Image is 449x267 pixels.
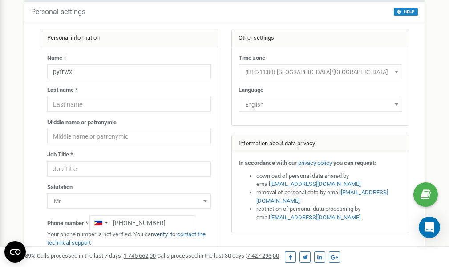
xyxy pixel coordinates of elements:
[333,160,376,166] strong: you can request:
[270,181,360,187] a: [EMAIL_ADDRESS][DOMAIN_NAME]
[239,160,297,166] strong: In accordance with our
[47,219,88,228] label: Phone number *
[157,252,279,259] span: Calls processed in the last 30 days :
[394,8,418,16] button: HELP
[47,119,117,127] label: Middle name or patronymic
[256,189,402,205] li: removal of personal data by email ,
[47,151,73,159] label: Job Title *
[239,54,265,62] label: Time zone
[47,183,73,192] label: Salutation
[47,86,78,94] label: Last name *
[47,193,211,209] span: Mr.
[37,252,156,259] span: Calls processed in the last 7 days :
[242,66,399,78] span: (UTC-11:00) Pacific/Midway
[47,230,211,247] p: Your phone number is not verified. You can or
[47,129,211,144] input: Middle name or patronymic
[154,231,172,238] a: verify it
[4,241,26,263] button: Open CMP widget
[239,86,263,94] label: Language
[419,217,440,238] div: Open Intercom Messenger
[256,189,388,204] a: [EMAIL_ADDRESS][DOMAIN_NAME]
[47,64,211,79] input: Name
[47,231,206,246] a: contact the technical support
[242,99,399,111] span: English
[239,64,402,79] span: (UTC-11:00) Pacific/Midway
[239,97,402,112] span: English
[90,216,110,230] div: Telephone country code
[89,215,195,230] input: +1-800-555-55-55
[256,172,402,189] li: download of personal data shared by email ,
[232,29,409,47] div: Other settings
[298,160,332,166] a: privacy policy
[40,29,218,47] div: Personal information
[47,97,211,112] input: Last name
[247,252,279,259] u: 7 427 293,00
[256,205,402,222] li: restriction of personal data processing by email .
[270,214,360,221] a: [EMAIL_ADDRESS][DOMAIN_NAME]
[47,54,66,62] label: Name *
[31,8,85,16] h5: Personal settings
[232,135,409,153] div: Information about data privacy
[47,161,211,177] input: Job Title
[124,252,156,259] u: 1 745 662,00
[50,195,208,208] span: Mr.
